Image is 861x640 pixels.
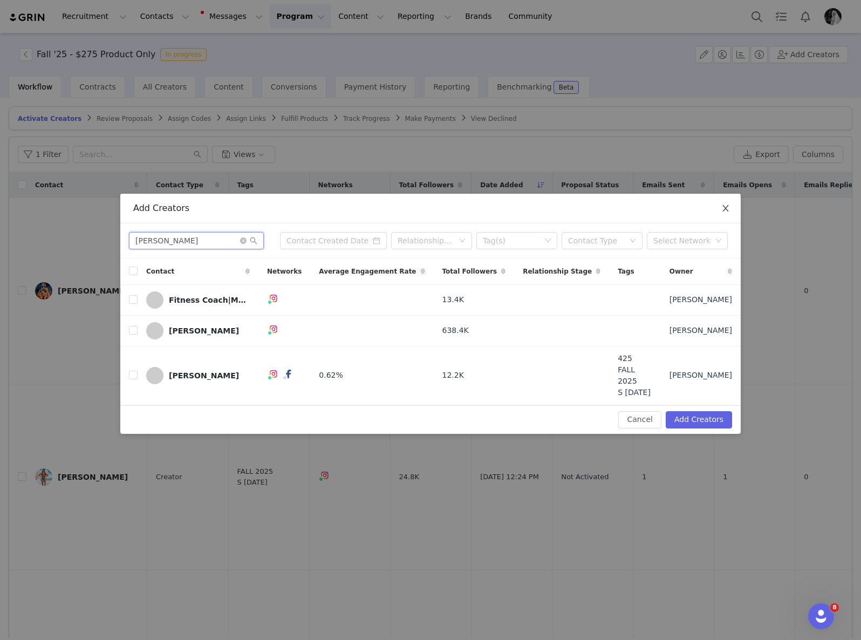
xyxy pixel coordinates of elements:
[459,237,466,245] i: icon: down
[319,267,416,276] span: Average Engagement Rate
[169,326,239,335] div: [PERSON_NAME]
[523,267,592,276] span: Relationship Stage
[669,325,732,336] span: [PERSON_NAME]
[398,235,454,246] div: Relationship Stage
[240,237,247,244] i: icon: close-circle
[267,267,302,276] span: Networks
[146,291,250,309] a: Fitness Coach|Motivation
[630,237,636,245] i: icon: down
[319,370,343,381] span: 0.62%
[146,267,174,276] span: Contact
[715,237,722,245] i: icon: down
[721,204,730,213] i: icon: close
[250,237,257,244] i: icon: search
[133,202,728,214] div: Add Creators
[830,603,839,612] span: 8
[373,237,380,244] i: icon: calendar
[146,322,250,339] a: [PERSON_NAME]
[169,296,250,304] div: Fitness Coach|Motivation
[808,603,834,629] iframe: Intercom live chat
[669,294,732,305] span: [PERSON_NAME]
[666,411,732,428] button: Add Creators
[618,411,661,428] button: Cancel
[618,267,634,276] span: Tags
[545,237,551,245] i: icon: down
[483,235,541,246] div: Tag(s)
[169,371,239,380] div: [PERSON_NAME]
[653,235,712,246] div: Select Network
[442,370,464,381] span: 12.2K
[669,370,732,381] span: [PERSON_NAME]
[568,235,624,246] div: Contact Type
[129,232,264,249] input: Search...
[442,325,469,336] span: 638.4K
[269,325,278,333] img: instagram.svg
[710,194,741,224] button: Close
[442,267,497,276] span: Total Followers
[618,353,652,398] span: 425 FALL 2025 S [DATE]
[146,367,250,384] a: [PERSON_NAME]
[269,294,278,303] img: instagram.svg
[442,294,464,305] span: 13.4K
[280,232,387,249] input: Contact Created Date
[269,370,278,378] img: instagram.svg
[669,267,693,276] span: Owner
